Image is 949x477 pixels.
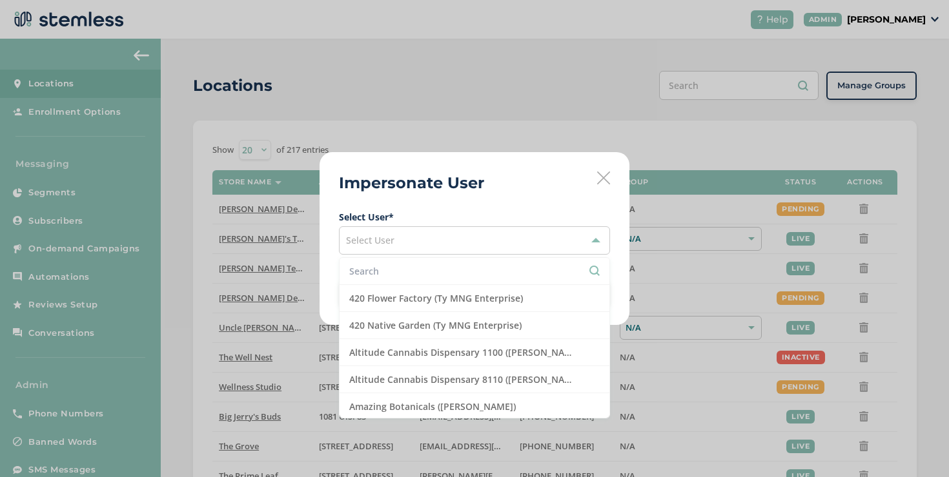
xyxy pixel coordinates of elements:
[340,366,609,393] li: Altitude Cannabis Dispensary 8110 ([PERSON_NAME])
[340,339,609,366] li: Altitude Cannabis Dispensary 1100 ([PERSON_NAME])
[340,285,609,312] li: 420 Flower Factory (Ty MNG Enterprise)
[340,312,609,339] li: 420 Native Garden (Ty MNG Enterprise)
[339,210,610,224] label: Select User
[884,415,949,477] iframe: Chat Widget
[349,264,600,278] input: Search
[346,234,394,246] span: Select User
[339,171,484,195] h2: Impersonate User
[340,393,609,420] li: Amazing Botanicals ([PERSON_NAME])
